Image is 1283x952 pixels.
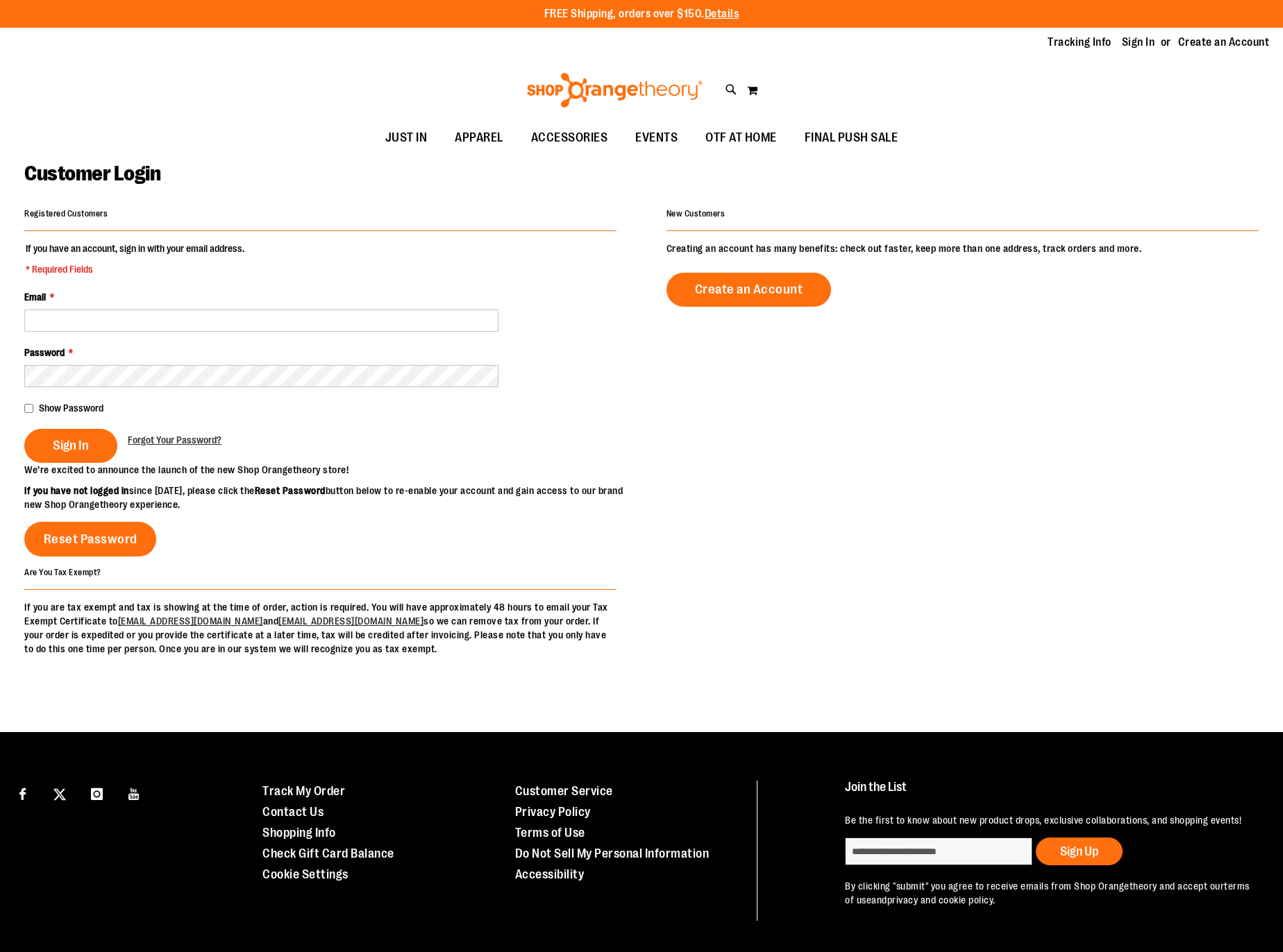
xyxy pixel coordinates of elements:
a: Details [705,8,739,20]
p: If you are tax exempt and tax is showing at the time of order, action is required. You will have ... [24,600,617,656]
p: since [DATE], please click the button below to re-enable your account and gain access to our bran... [24,484,641,511]
a: APPAREL [441,122,517,154]
span: OTF AT HOME [705,122,777,153]
a: Reset Password [24,522,156,556]
span: * Required Fields [26,262,244,276]
span: Customer Login [24,162,160,185]
a: Visit our Facebook page [10,781,35,805]
a: Check Gift Card Balance [262,847,394,860]
span: APPAREL [455,122,503,153]
a: Forgot Your Password? [128,433,221,447]
span: Create an Account [695,282,803,297]
button: Sign Up [1036,838,1123,865]
strong: Are You Tax Exempt? [24,567,101,577]
span: Sign Up [1060,844,1098,858]
span: Show Password [39,402,103,414]
p: Be the first to know about new product drops, exclusive collaborations, and shopping events! [845,813,1252,827]
a: Visit our X page [48,781,72,805]
span: Password [24,347,65,358]
strong: If you have not logged in [24,485,129,496]
strong: New Customers [666,209,726,219]
a: ACCESSORIES [517,122,622,154]
span: Sign In [53,438,89,453]
span: FINAL PUSH SALE [805,122,898,153]
a: Tracking Info [1048,35,1112,50]
img: Shop Orangetheory [525,73,705,108]
a: Visit our Instagram page [85,781,109,805]
p: We’re excited to announce the launch of the new Shop Orangetheory store! [24,463,641,477]
h4: Join the List [845,781,1252,806]
a: EVENTS [621,122,691,154]
img: Twitter [53,788,66,801]
a: [EMAIL_ADDRESS][DOMAIN_NAME] [278,615,424,627]
input: enter email [845,838,1032,865]
a: Cookie Settings [262,867,349,881]
a: Track My Order [262,784,345,798]
a: Customer Service [515,784,613,798]
a: Contact Us [262,805,324,819]
a: Terms of Use [515,826,585,840]
legend: If you have an account, sign in with your email address. [24,241,246,276]
span: Email [24,291,46,303]
span: EVENTS [635,122,678,153]
a: Do Not Sell My Personal Information [515,847,710,860]
span: Forgot Your Password? [128,434,221,445]
strong: Registered Customers [24,209,108,219]
a: privacy and cookie policy. [887,894,996,906]
a: [EMAIL_ADDRESS][DOMAIN_NAME] [118,615,263,627]
a: Privacy Policy [515,805,591,819]
a: Create an Account [1178,35,1270,50]
strong: Reset Password [255,485,326,496]
span: JUST IN [385,122,428,153]
a: Accessibility [515,867,585,881]
span: ACCESSORIES [531,122,608,153]
a: JUST IN [371,122,442,154]
p: Creating an account has many benefits: check out faster, keep more than one address, track orders... [666,241,1259,255]
button: Sign In [24,429,117,463]
a: Create an Account [666,273,832,307]
a: Shopping Info [262,826,336,840]
p: By clicking "submit" you agree to receive emails from Shop Orangetheory and accept our and [845,879,1252,907]
a: OTF AT HOME [691,122,791,154]
a: Visit our Youtube page [122,781,146,805]
a: FINAL PUSH SALE [791,122,912,154]
a: Sign In [1122,35,1155,50]
span: Reset Password [44,532,137,547]
p: FREE Shipping, orders over $150. [544,6,739,22]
